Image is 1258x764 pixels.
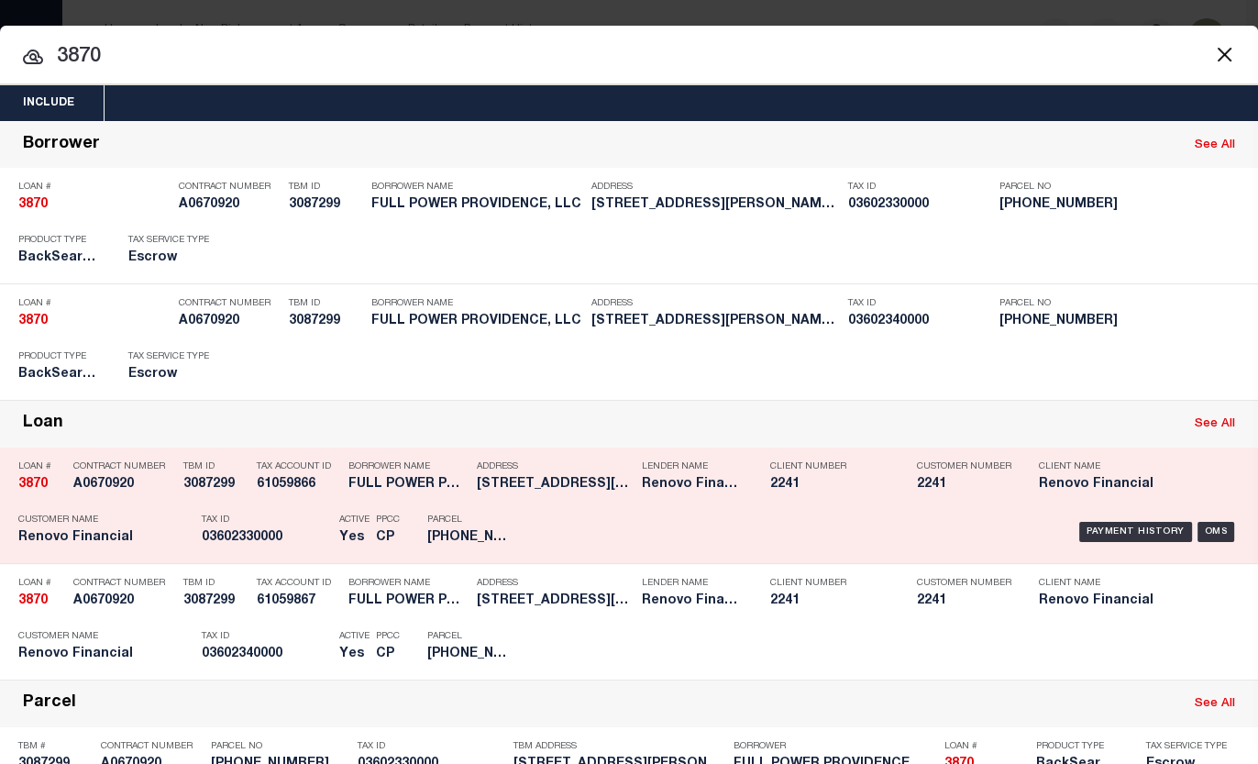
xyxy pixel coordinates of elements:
p: Tax Service Type [128,351,220,362]
h5: 2241 [770,593,889,609]
h5: BackSearch,Escrow [18,367,101,382]
h5: Yes [339,530,367,546]
h5: Escrow [128,367,220,382]
h5: A0670920 [179,197,280,213]
div: Borrower [23,135,100,156]
h5: FULL POWER PROVIDENCE, LLC [348,593,468,609]
h5: 3087299 [289,197,362,213]
h5: Renovo Financial [1039,593,1195,609]
h5: FULL POWER PROVIDENCE, LLC [348,477,468,493]
p: Loan # [944,741,1027,752]
h5: 3870 [18,197,170,213]
p: Parcel No [999,182,1155,193]
h5: BackSearch,Escrow [18,250,101,266]
p: Address [477,578,633,589]
p: Parcel No [211,741,348,752]
p: Parcel No [999,298,1155,309]
p: Address [591,182,839,193]
h5: 45-51 Wendell Street Providence... [477,477,633,493]
h5: 3870 [18,593,64,609]
p: PPCC [376,515,400,526]
p: Tax ID [202,631,330,642]
p: Client Name [1039,461,1195,472]
p: Product Type [18,351,101,362]
h5: 2241 [917,477,1009,493]
p: Active [339,515,370,526]
p: Loan # [18,182,170,193]
p: Borrower [734,741,935,752]
h5: Escrow [128,250,220,266]
p: Parcel [427,631,510,642]
h5: Renovo Financial [642,477,743,493]
h5: 2241 [917,593,1009,609]
p: Contract Number [179,182,280,193]
h5: 61059866 [257,477,339,493]
strong: 3870 [18,315,48,327]
p: Active [339,631,370,642]
p: Tax Service Type [1146,741,1229,752]
p: Tax ID [848,298,990,309]
h5: 036-0234-0000 [427,647,510,662]
h5: Renovo Financial [18,647,174,662]
p: Customer Number [917,461,1011,472]
p: Tax Account ID [257,578,339,589]
p: TBM ID [183,461,248,472]
p: Contract Number [73,461,174,472]
p: Tax ID [848,182,990,193]
a: See All [1195,139,1235,151]
h5: 61059867 [257,593,339,609]
p: TBM # [18,741,92,752]
div: Loan [23,414,63,435]
p: Customer Name [18,631,174,642]
h5: Renovo Financial [642,593,743,609]
p: Client Number [770,461,889,472]
p: Tax Account ID [257,461,339,472]
h5: 45-51 Wendell Street Providence... [591,314,839,329]
h5: A0670920 [73,477,174,493]
p: Tax Service Type [128,235,220,246]
h5: 3087299 [183,477,248,493]
p: Loan # [18,461,64,472]
h5: FULL POWER PROVIDENCE, LLC [371,197,582,213]
h5: 45-51 Wendell Street Providence... [591,197,839,213]
p: Borrower Name [348,578,468,589]
h5: 45-51 Wendell Street Providence... [477,593,633,609]
p: Product Type [1036,741,1119,752]
h5: 3087299 [183,593,248,609]
h5: Yes [339,647,367,662]
p: Borrower Name [348,461,468,472]
h5: 03602330000 [848,197,990,213]
p: Loan # [18,578,64,589]
h5: 036-0233-0000 [999,197,1155,213]
a: See All [1195,698,1235,710]
h5: FULL POWER PROVIDENCE, LLC [371,314,582,329]
p: TBM Address [513,741,724,752]
p: Client Number [770,578,889,589]
p: Contract Number [73,578,174,589]
p: Customer Number [917,578,1011,589]
p: Lender Name [642,578,743,589]
p: TBM ID [289,182,362,193]
p: Tax ID [358,741,504,752]
p: Parcel [427,515,510,526]
strong: 3870 [18,594,48,607]
h5: CP [376,647,400,662]
div: Parcel [23,693,76,714]
h5: A0670920 [73,593,174,609]
p: Tax ID [202,515,330,526]
button: Close [1212,42,1236,66]
a: See All [1195,418,1235,430]
p: TBM ID [289,298,362,309]
p: Address [477,461,633,472]
p: TBM ID [183,578,248,589]
p: PPCC [376,631,400,642]
h5: Renovo Financial [18,530,174,546]
p: Product Type [18,235,101,246]
h5: 03602340000 [202,647,330,662]
h5: 3870 [18,477,64,493]
div: OMS [1197,522,1235,542]
p: Lender Name [642,461,743,472]
p: Address [591,298,839,309]
strong: 3870 [18,478,48,491]
h5: CP [376,530,400,546]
